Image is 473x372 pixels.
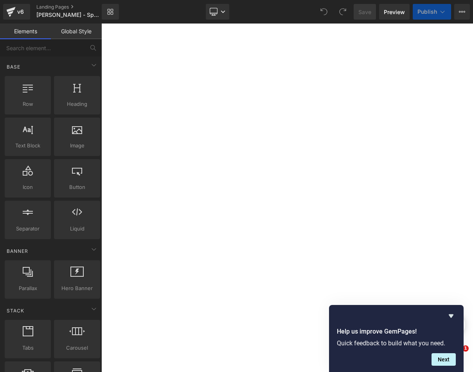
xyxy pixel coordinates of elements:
span: Text Block [7,142,49,150]
span: Banner [6,247,29,255]
a: Landing Pages [36,4,115,10]
span: Stack [6,307,25,314]
a: Global Style [51,24,102,39]
span: Button [56,183,98,191]
div: v6 [16,7,25,17]
h2: Help us improve GemPages! [337,327,456,336]
span: Base [6,63,21,71]
button: More [454,4,470,20]
a: v6 [3,4,30,20]
span: Separator [7,225,49,233]
div: Help us improve GemPages! [337,311,456,366]
button: Publish [413,4,451,20]
span: Parallax [7,284,49,292]
span: Tabs [7,344,49,352]
p: Quick feedback to build what you need. [337,339,456,347]
span: [PERSON_NAME] - Special Offer (Wireframe) [36,12,100,18]
span: Image [56,142,98,150]
button: Redo [335,4,351,20]
span: Save [358,8,371,16]
span: Carousel [56,344,98,352]
button: Hide survey [446,311,456,321]
span: Heading [56,100,98,108]
a: Preview [379,4,410,20]
button: Undo [316,4,332,20]
span: Hero Banner [56,284,98,292]
span: Icon [7,183,49,191]
button: Next question [432,353,456,366]
span: Liquid [56,225,98,233]
span: 1 [462,345,469,352]
span: Row [7,100,49,108]
a: New Library [102,4,119,20]
span: Preview [384,8,405,16]
span: Publish [417,9,437,15]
